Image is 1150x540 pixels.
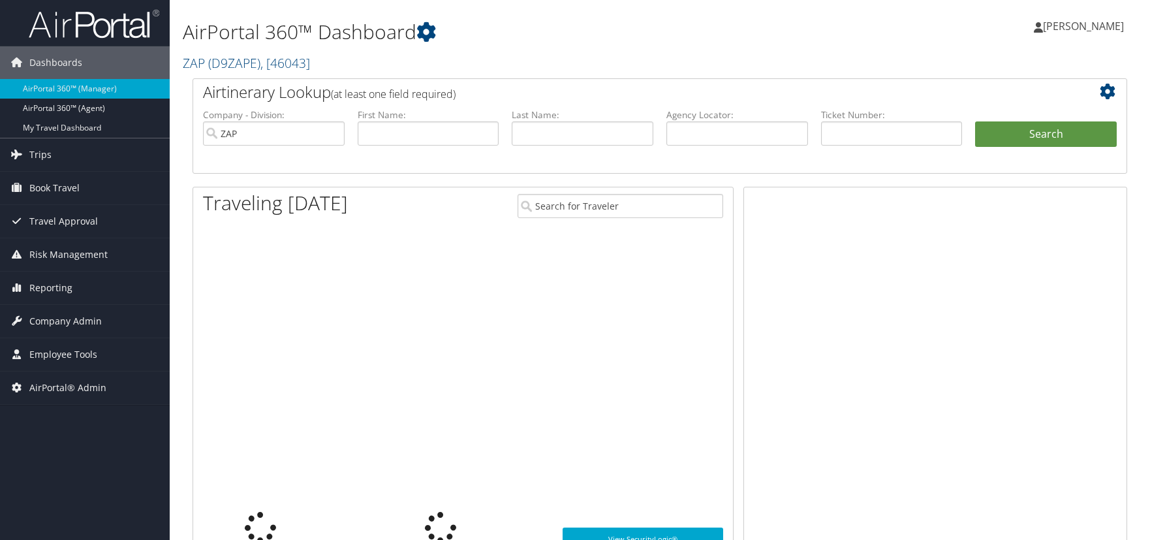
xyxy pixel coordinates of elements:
[183,54,310,72] a: ZAP
[29,372,106,404] span: AirPortal® Admin
[358,108,499,121] label: First Name:
[208,54,260,72] span: ( D9ZAPE )
[29,8,159,39] img: airportal-logo.png
[183,18,819,46] h1: AirPortal 360™ Dashboard
[29,338,97,371] span: Employee Tools
[821,108,963,121] label: Ticket Number:
[1034,7,1137,46] a: [PERSON_NAME]
[512,108,653,121] label: Last Name:
[29,205,98,238] span: Travel Approval
[1043,19,1124,33] span: [PERSON_NAME]
[29,46,82,79] span: Dashboards
[203,108,345,121] label: Company - Division:
[518,194,723,218] input: Search for Traveler
[331,87,456,101] span: (at least one field required)
[203,189,348,217] h1: Traveling [DATE]
[666,108,808,121] label: Agency Locator:
[975,121,1117,148] button: Search
[29,272,72,304] span: Reporting
[29,172,80,204] span: Book Travel
[29,305,102,338] span: Company Admin
[203,81,1039,103] h2: Airtinerary Lookup
[29,238,108,271] span: Risk Management
[29,138,52,171] span: Trips
[260,54,310,72] span: , [ 46043 ]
